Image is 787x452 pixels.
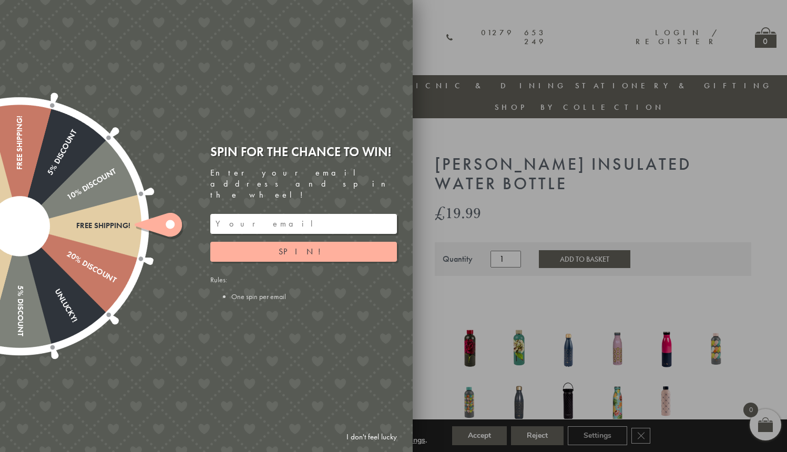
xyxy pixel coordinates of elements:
[210,168,397,200] div: Enter your email address and spin the wheel!
[17,222,117,285] div: 20% Discount
[15,226,24,336] div: 5% Discount
[16,224,79,324] div: Unlucky!
[210,143,397,160] div: Spin for the chance to win!
[210,275,397,301] div: Rules:
[341,427,402,447] a: I don't feel lucky
[20,221,130,230] div: Free shipping!
[279,246,329,257] span: Spin!
[17,167,117,230] div: 10% Discount
[210,214,397,234] input: Your email
[15,116,24,226] div: Free shipping!
[210,242,397,262] button: Spin!
[16,128,79,228] div: 5% Discount
[231,292,397,301] li: One spin per email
